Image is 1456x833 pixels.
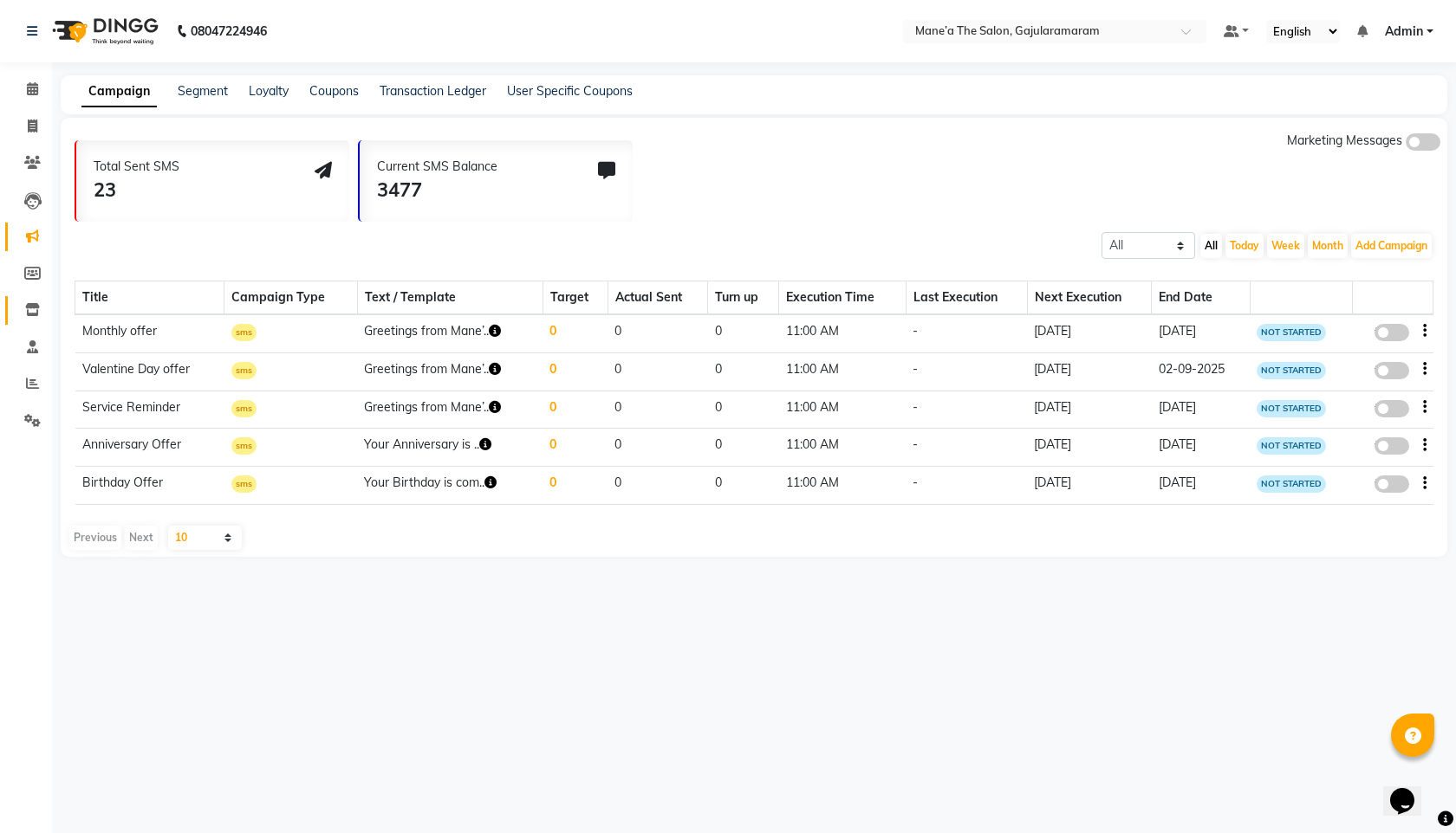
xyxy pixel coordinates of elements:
a: Segment [178,83,228,99]
img: logo [44,7,163,55]
td: Service Reminder [75,391,224,429]
td: 0 [608,391,708,429]
td: Birthday Offer [75,467,224,505]
label: false [1375,400,1409,417]
td: 0 [708,467,779,505]
a: Loyalty [249,83,289,99]
td: Greetings from Mane’.. [357,391,543,429]
th: Execution Time [779,281,906,315]
td: 0 [708,391,779,429]
span: NOT STARTED [1257,324,1326,341]
td: 0 [608,314,708,352]
td: 0 [543,314,608,352]
th: Text / Template [357,281,543,315]
td: 11:00 AM [779,314,906,352]
td: 0 [543,391,608,429]
th: Last Execution [906,281,1027,315]
button: Month [1308,234,1348,258]
button: Week [1267,234,1304,258]
td: Greetings from Mane’.. [357,352,543,391]
td: [DATE] [1027,391,1152,429]
td: 11:00 AM [779,429,906,467]
td: Your Birthday is com.. [357,467,543,505]
span: Marketing Messages [1287,132,1402,148]
button: Add Campaign [1351,234,1432,258]
td: 11:00 AM [779,467,906,505]
td: - [906,314,1027,352]
th: Next Execution [1027,281,1152,315]
td: 11:00 AM [779,391,906,429]
td: 0 [708,314,779,352]
div: 23 [94,176,179,204]
th: Title [75,281,224,315]
th: Target [543,281,608,315]
th: End Date [1152,281,1250,315]
td: Greetings from Mane’.. [357,314,543,352]
a: Campaign [81,76,157,107]
span: NOT STARTED [1257,362,1326,379]
span: NOT STARTED [1257,475,1326,493]
b: 08047224946 [191,7,267,55]
th: Campaign Type [224,281,358,315]
td: [DATE] [1152,429,1250,467]
td: 11:00 AM [779,352,906,391]
iframe: chat widget [1383,764,1439,816]
label: false [1375,362,1409,379]
span: sms [231,475,257,493]
td: 0 [608,429,708,467]
span: sms [231,362,257,379]
td: 0 [543,429,608,467]
th: Actual Sent [608,281,708,315]
label: false [1375,437,1409,455]
span: NOT STARTED [1257,437,1326,455]
td: [DATE] [1152,314,1250,352]
td: Valentine Day offer [75,352,224,391]
td: - [906,391,1027,429]
td: Monthly offer [75,314,224,352]
td: [DATE] [1027,467,1152,505]
div: Total Sent SMS [94,158,179,176]
span: sms [231,437,257,455]
td: 0 [708,429,779,467]
button: All [1200,234,1222,258]
a: User Specific Coupons [507,83,633,99]
td: 0 [608,467,708,505]
td: - [906,352,1027,391]
td: 02-09-2025 [1152,352,1250,391]
td: Anniversary Offer [75,429,224,467]
td: [DATE] [1152,391,1250,429]
label: false [1375,324,1409,341]
th: Turn up [708,281,779,315]
a: Coupons [309,83,359,99]
div: 3477 [377,176,497,204]
td: 0 [708,352,779,391]
td: 0 [543,352,608,391]
td: [DATE] [1027,314,1152,352]
td: [DATE] [1152,467,1250,505]
span: NOT STARTED [1257,400,1326,417]
label: false [1375,475,1409,493]
div: Current SMS Balance [377,158,497,176]
td: - [906,429,1027,467]
button: Today [1225,234,1264,258]
span: Admin [1385,23,1423,41]
span: sms [231,400,257,417]
td: 0 [608,352,708,391]
td: [DATE] [1027,429,1152,467]
a: Transaction Ledger [380,83,486,99]
td: 0 [543,467,608,505]
span: sms [231,324,257,341]
td: [DATE] [1027,352,1152,391]
td: - [906,467,1027,505]
td: Your Anniversary is .. [357,429,543,467]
